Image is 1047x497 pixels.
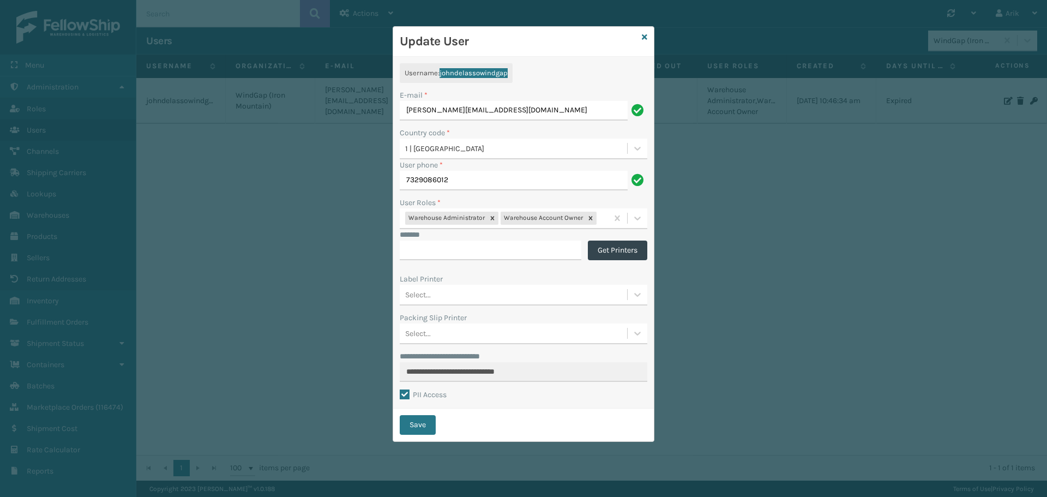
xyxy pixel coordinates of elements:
[501,212,585,225] div: Warehouse Account Owner
[400,390,447,399] label: PII Access
[588,241,647,260] button: Get Printers
[400,33,637,50] h3: Update User
[400,312,467,324] label: Packing Slip Printer
[400,127,450,139] label: Country code
[400,89,428,101] label: E-mail
[440,69,508,77] span: johndelassowindgap
[405,328,431,339] div: Select...
[400,273,443,285] label: Label Printer
[405,69,440,77] span: Username :
[400,159,443,171] label: User phone
[405,212,486,225] div: Warehouse Administrator
[405,143,628,154] div: 1 | [GEOGRAPHIC_DATA]
[405,289,431,301] div: Select...
[400,197,441,208] label: User Roles
[400,415,436,435] button: Save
